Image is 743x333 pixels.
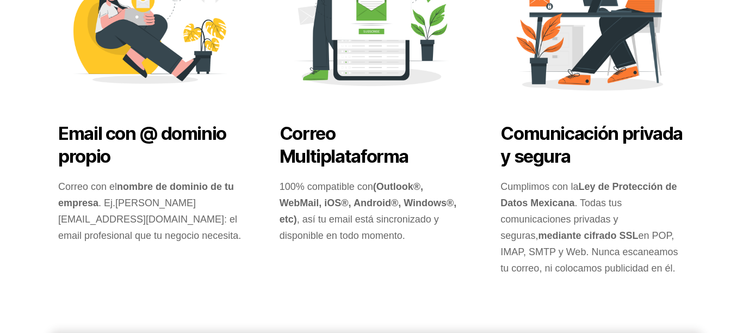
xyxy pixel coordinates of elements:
strong: (Outlook®, WebMail, iOS®, Android®, Windows®, etc) [280,181,457,225]
strong: Ley de Protección de Datos Mexicana [500,181,677,208]
p: Cumplimos con la . Todas tus comunicaciones privadas y seguras, en POP, IMAP, SMTP y Web. Nunca e... [500,178,685,276]
strong: nombre de dominio de tu empresa [58,181,234,208]
p: Correo con el . Ej. [PERSON_NAME][EMAIL_ADDRESS][DOMAIN_NAME] : el email profesional que tu negoc... [58,178,243,244]
p: 100% compatible con , así tu email está sincronizado y disponible en todo momento. [280,178,464,244]
h3: Email con @ dominio propio [58,122,243,168]
h3: Correo Multiplataforma [280,122,464,168]
h3: Comunicación privada y segura [500,122,685,168]
strong: mediante cifrado SSL [538,230,638,241]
